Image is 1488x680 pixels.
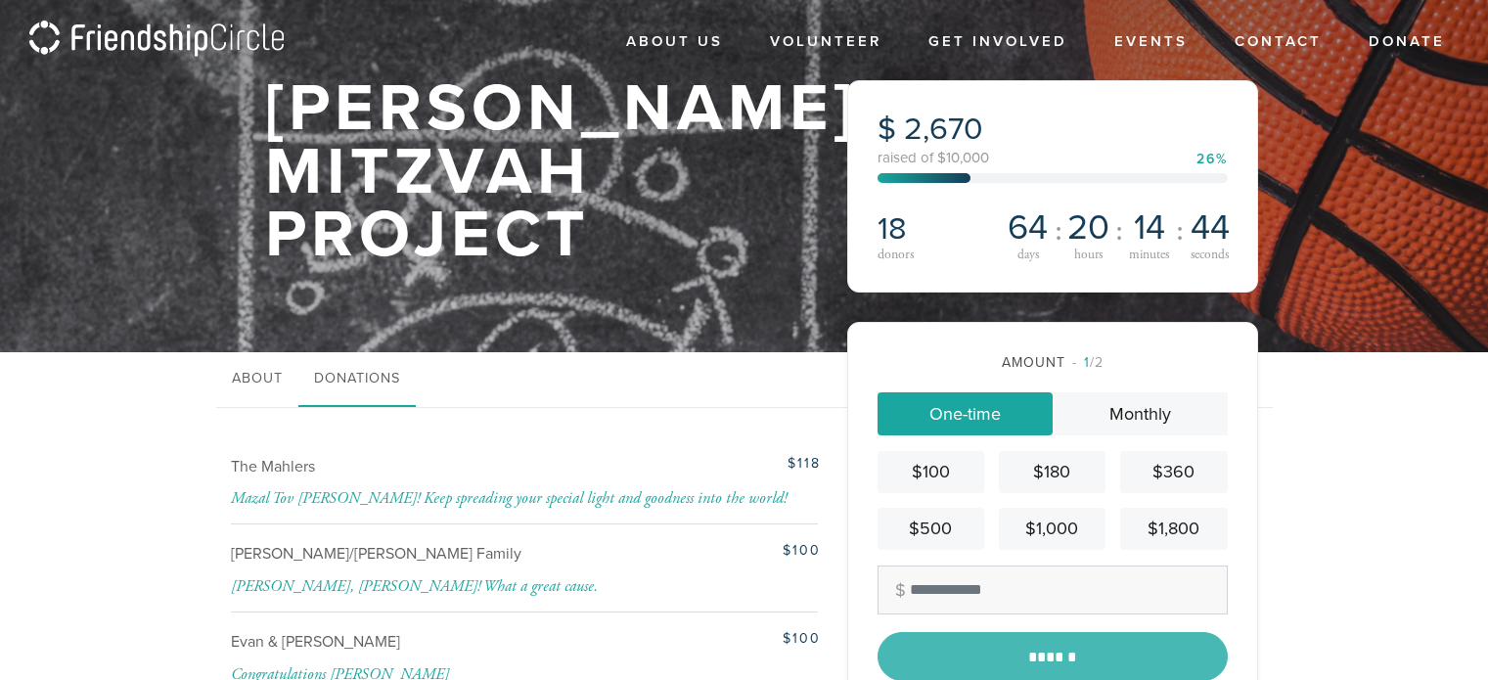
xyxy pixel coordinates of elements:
[1128,516,1219,542] div: $1,800
[1134,210,1165,246] span: 14
[265,77,857,267] h1: [PERSON_NAME] Mitzvah Project
[231,544,521,564] span: [PERSON_NAME]/[PERSON_NAME] Family
[885,459,976,485] div: $100
[615,453,821,474] div: $118
[1128,459,1219,485] div: $360
[885,516,976,542] div: $500
[1008,210,1048,246] span: 64
[999,508,1105,550] a: $1,000
[999,451,1105,493] a: $180
[231,489,821,508] div: Mazal Tov [PERSON_NAME]! Keep spreading your special light and goodness into the world!
[1007,516,1098,542] div: $1,000
[1120,451,1227,493] a: $360
[1072,354,1104,371] span: /2
[615,628,821,649] div: $100
[1196,153,1228,166] div: 26%
[1129,249,1169,262] span: minutes
[231,457,315,476] span: The Mahlers
[1191,249,1229,262] span: seconds
[29,21,284,59] img: logo_fc.png
[878,248,998,261] div: donors
[231,632,400,652] span: Evan & [PERSON_NAME]
[914,23,1082,61] a: Get Involved
[231,577,821,596] div: [PERSON_NAME], [PERSON_NAME]! What a great cause.
[1074,249,1103,262] span: hours
[611,23,738,61] a: About Us
[1120,508,1227,550] a: $1,800
[1191,210,1230,246] span: 44
[878,210,998,248] h2: 18
[298,352,416,407] a: Donations
[878,451,984,493] a: $100
[1007,459,1098,485] div: $180
[1055,215,1062,247] span: :
[878,352,1228,373] div: Amount
[1115,215,1123,247] span: :
[216,352,298,407] a: About
[755,23,896,61] a: Volunteer
[1220,23,1336,61] a: Contact
[878,151,1228,165] div: raised of $10,000
[878,111,896,148] span: $
[904,111,983,148] span: 2,670
[878,508,984,550] a: $500
[1100,23,1202,61] a: Events
[1176,215,1184,247] span: :
[1067,210,1109,246] span: 20
[1354,23,1460,61] a: Donate
[1084,354,1090,371] span: 1
[1017,249,1039,262] span: days
[1053,392,1228,435] a: Monthly
[878,392,1053,435] a: One-time
[615,540,821,561] div: $100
